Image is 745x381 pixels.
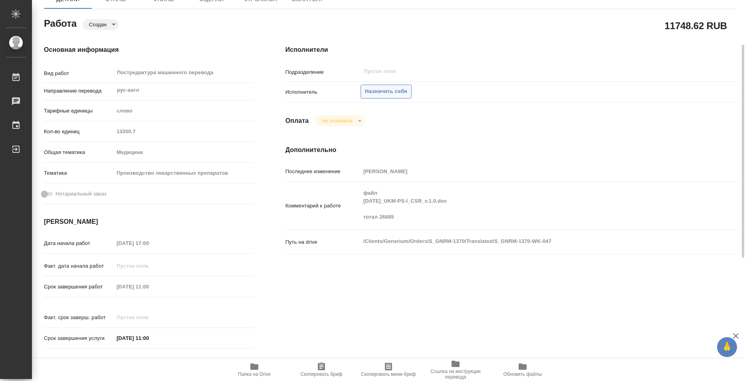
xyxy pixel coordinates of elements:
span: Папка на Drive [238,371,271,377]
h4: Дополнительно [285,145,736,155]
h4: Исполнители [285,45,736,55]
h2: Работа [44,16,77,30]
div: слово [114,104,254,118]
p: Исполнитель [285,88,361,96]
p: Тарифные единицы [44,107,114,115]
div: Производство лекарственных препаратов [114,166,254,180]
p: Вид работ [44,69,114,77]
span: Скопировать бриф [300,371,342,377]
p: Кол-во единиц [44,128,114,136]
p: Направление перевода [44,87,114,95]
input: Пустое поле [114,237,184,249]
button: Скопировать мини-бриф [355,359,422,381]
textarea: файл [DATE]_UKM-PS-I_CSR_v.1.0.doc тотал 26885 [361,186,699,224]
span: Назначить себя [365,87,407,96]
span: Скопировать мини-бриф [361,371,416,377]
input: Пустое поле [363,67,680,76]
button: Папка на Drive [221,359,288,381]
input: Пустое поле [114,260,184,272]
input: ✎ Введи что-нибудь [114,332,184,344]
p: Дата начала работ [44,239,114,247]
p: Срок завершения услуги [44,334,114,342]
p: Последнее изменение [285,168,361,176]
span: Ссылка на инструкции перевода [427,369,484,380]
div: Медицина [114,146,254,159]
p: Путь на drive [285,238,361,246]
input: Пустое поле [361,166,699,177]
p: Срок завершения работ [44,283,114,291]
button: Ссылка на инструкции перевода [422,359,489,381]
div: Создан [315,115,364,126]
textarea: /Clients/Generium/Orders/S_GNRM-1370/Translated/S_GNRM-1370-WK-047 [361,235,699,248]
h2: 11748.62 RUB [665,19,727,32]
p: Общая тематика [44,148,114,156]
div: Создан [83,19,119,30]
h4: Оплата [285,116,309,126]
button: Скопировать бриф [288,359,355,381]
span: Обновить файлы [503,371,542,377]
span: 🙏 [720,339,734,355]
p: Подразделение [285,68,361,76]
span: Нотариальный заказ [55,190,106,198]
button: Создан [87,21,109,28]
button: 🙏 [717,337,737,357]
p: Тематика [44,169,114,177]
button: Не оплачена [319,117,355,124]
input: Пустое поле [114,281,184,292]
h4: [PERSON_NAME] [44,217,254,227]
input: Пустое поле [114,126,254,137]
p: Факт. дата начала работ [44,262,114,270]
input: Пустое поле [114,312,184,323]
button: Обновить файлы [489,359,556,381]
button: Назначить себя [361,85,412,99]
h4: Основная информация [44,45,254,55]
p: Факт. срок заверш. работ [44,314,114,322]
p: Комментарий к работе [285,202,361,210]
